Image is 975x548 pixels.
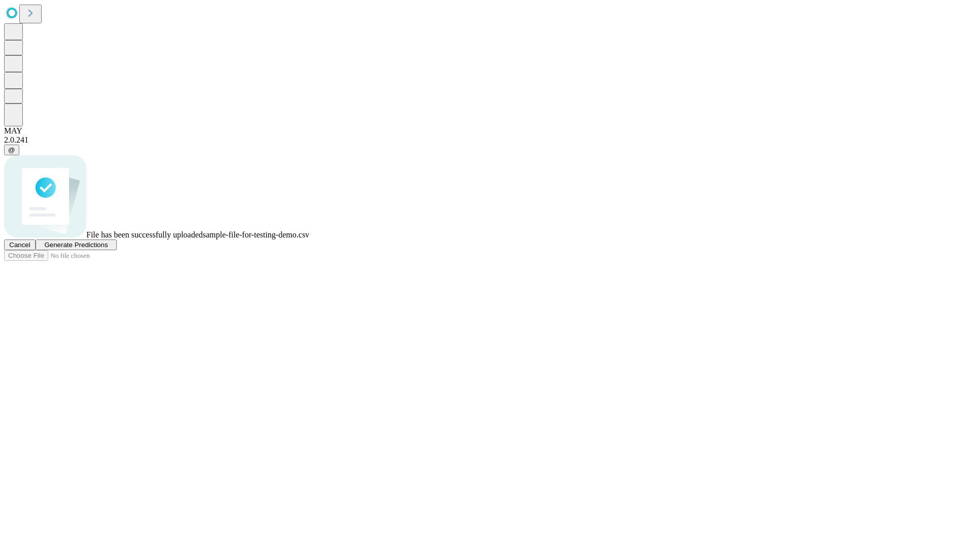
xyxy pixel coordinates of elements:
button: Cancel [4,239,36,250]
div: 2.0.241 [4,135,971,145]
span: sample-file-for-testing-demo.csv [203,230,309,239]
span: @ [8,146,15,154]
div: MAY [4,126,971,135]
button: Generate Predictions [36,239,117,250]
span: Cancel [9,241,30,249]
button: @ [4,145,19,155]
span: File has been successfully uploaded [86,230,203,239]
span: Generate Predictions [44,241,108,249]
